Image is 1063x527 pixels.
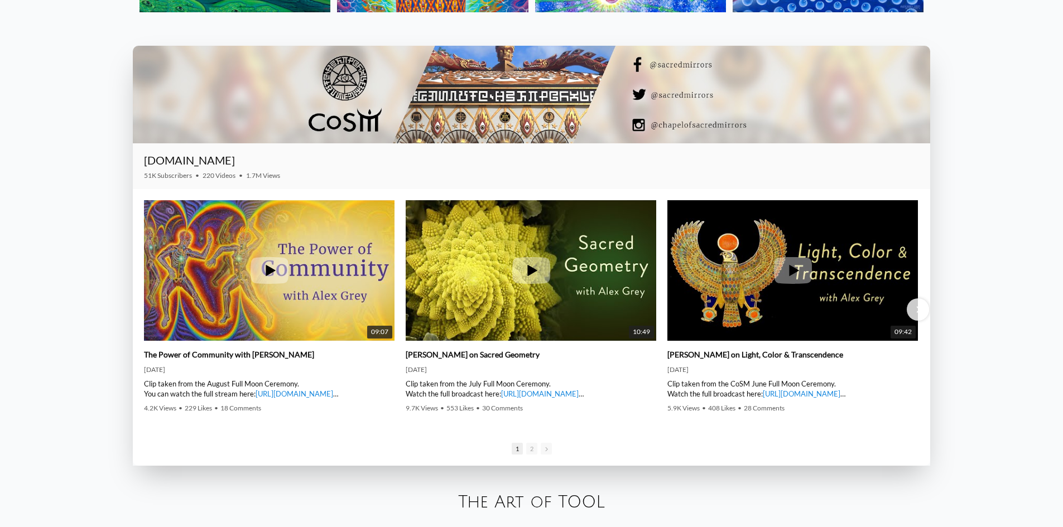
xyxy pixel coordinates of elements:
span: • [738,404,742,412]
span: • [702,404,706,412]
a: Alex Grey on Sacred Geometry 10:49 [406,200,656,341]
span: 4.2K Views [144,404,176,412]
span: 1.7M Views [246,171,280,180]
span: • [195,171,199,180]
div: [DATE] [144,365,395,374]
div: Clip taken from the August Full Moon Ceremony. You can watch the full stream here: | [PERSON_NAME... [144,379,395,399]
a: Alex Grey on Light, Color & Transcendence 09:42 [667,200,918,341]
span: 9.7K Views [406,404,438,412]
div: [DATE] [406,365,656,374]
span: 51K Subscribers [144,171,192,180]
a: [URL][DOMAIN_NAME] [763,389,840,398]
img: Alex Grey on Light, Color & Transcendence [667,177,918,365]
a: [PERSON_NAME] on Sacred Geometry [406,350,540,360]
img: The Power of Community with Alex Grey [144,177,395,365]
span: 220 Videos [203,171,235,180]
a: The Power of Community with [PERSON_NAME] [144,350,314,360]
span: 09:07 [367,326,392,339]
span: 10:49 [629,326,654,339]
span: 408 Likes [708,404,735,412]
span: 1 [512,443,523,455]
span: 18 Comments [220,404,261,412]
img: Alex Grey on Sacred Geometry [406,177,656,365]
span: • [476,404,480,412]
a: The Art of TOOL [458,493,605,511]
span: 28 Comments [744,404,785,412]
a: The Power of Community with Alex Grey 09:07 [144,200,395,341]
span: • [239,171,243,180]
span: 30 Comments [482,404,523,412]
a: [PERSON_NAME] on Light, Color & Transcendence [667,350,843,360]
iframe: Subscribe to CoSM.TV on YouTube [854,158,919,171]
span: • [214,404,218,412]
a: [DOMAIN_NAME] [144,153,235,167]
a: [URL][DOMAIN_NAME] [501,389,579,398]
div: Clip taken from the CoSM June Full Moon Ceremony. Watch the full broadcast here: | [PERSON_NAME] ... [667,379,918,399]
span: • [440,404,444,412]
div: [DATE] [667,365,918,374]
div: Clip taken from the July Full Moon Ceremony. Watch the full broadcast here: | [PERSON_NAME] | ► W... [406,379,656,399]
span: 5.9K Views [667,404,700,412]
span: 09:42 [891,326,916,339]
span: 2 [526,443,537,455]
span: 229 Likes [185,404,212,412]
span: • [179,404,182,412]
a: [URL][DOMAIN_NAME] [256,389,333,398]
span: 553 Likes [446,404,474,412]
